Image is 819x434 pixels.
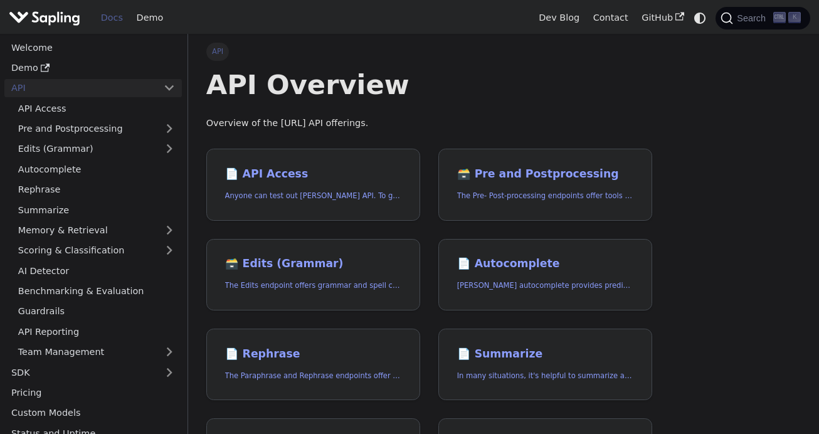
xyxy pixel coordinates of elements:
h2: Rephrase [225,347,402,361]
p: Overview of the [URL] API offerings. [206,116,652,131]
a: Dev Blog [532,8,586,28]
a: Guardrails [11,302,182,320]
a: Demo [4,59,182,77]
a: 📄️ Autocomplete[PERSON_NAME] autocomplete provides predictions of the next few characters or words [438,239,652,311]
kbd: K [788,12,801,23]
h2: Summarize [457,347,634,361]
a: Pre and Postprocessing [11,120,182,138]
a: 📄️ RephraseThe Paraphrase and Rephrase endpoints offer paraphrasing for particular styles. [206,329,420,401]
button: Expand sidebar category 'SDK' [157,363,182,381]
span: Search [733,13,773,23]
a: 📄️ SummarizeIn many situations, it's helpful to summarize a longer document into a shorter, more ... [438,329,652,401]
button: Collapse sidebar category 'API' [157,79,182,97]
h2: Autocomplete [457,257,634,271]
nav: Breadcrumbs [206,43,652,60]
p: The Pre- Post-processing endpoints offer tools for preparing your text data for ingestation as we... [457,190,634,202]
a: Summarize [11,201,182,219]
a: 🗃️ Edits (Grammar)The Edits endpoint offers grammar and spell checking. [206,239,420,311]
a: AI Detector [11,262,182,280]
p: Sapling's autocomplete provides predictions of the next few characters or words [457,280,634,292]
p: The Paraphrase and Rephrase endpoints offer paraphrasing for particular styles. [225,370,402,382]
a: API [4,79,157,97]
a: Memory & Retrieval [11,221,182,240]
a: API Access [11,99,182,117]
h1: API Overview [206,68,652,102]
a: Autocomplete [11,160,182,178]
a: 🗃️ Pre and PostprocessingThe Pre- Post-processing endpoints offer tools for preparing your text d... [438,149,652,221]
h2: Edits (Grammar) [225,257,402,271]
a: Welcome [4,38,182,56]
p: In many situations, it's helpful to summarize a longer document into a shorter, more easily diges... [457,370,634,382]
p: The Edits endpoint offers grammar and spell checking. [225,280,402,292]
a: Pricing [4,384,182,402]
a: Edits (Grammar) [11,140,182,158]
a: Contact [586,8,635,28]
h2: API Access [225,167,402,181]
a: Demo [130,8,170,28]
a: Scoring & Classification [11,241,182,260]
span: API [206,43,230,60]
a: Rephrase [11,181,182,199]
a: API Reporting [11,322,182,341]
button: Switch between dark and light mode (currently system mode) [691,9,709,27]
a: Custom Models [4,404,182,422]
a: 📄️ API AccessAnyone can test out [PERSON_NAME] API. To get started with the API, simply: [206,149,420,221]
a: Team Management [11,343,182,361]
p: Anyone can test out Sapling's API. To get started with the API, simply: [225,190,402,202]
a: Docs [94,8,130,28]
button: Search (Ctrl+K) [716,7,810,29]
a: GitHub [635,8,690,28]
a: SDK [4,363,157,381]
img: Sapling.ai [9,9,80,27]
a: Benchmarking & Evaluation [11,282,182,300]
h2: Pre and Postprocessing [457,167,634,181]
a: Sapling.ai [9,9,85,27]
